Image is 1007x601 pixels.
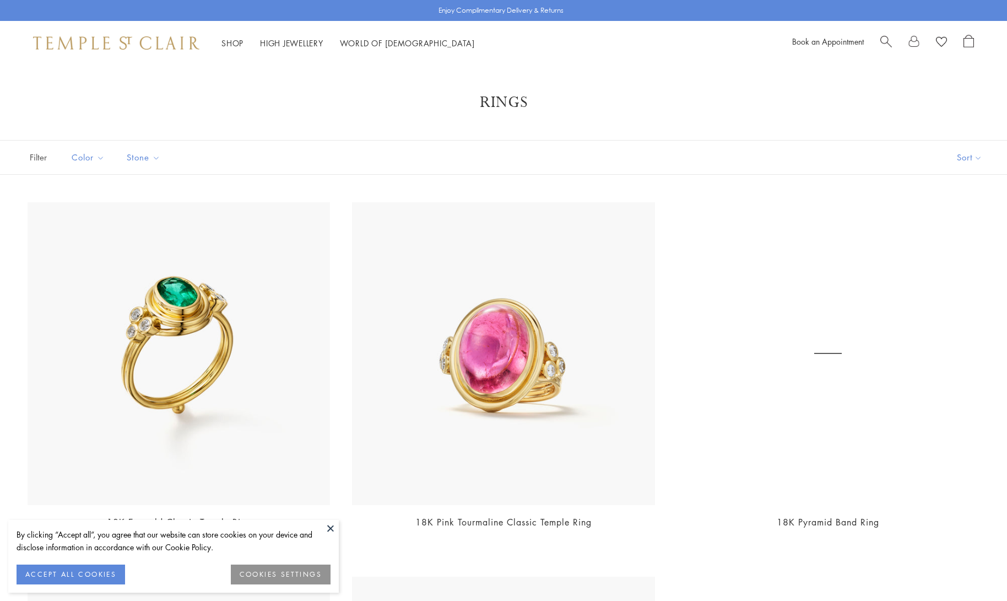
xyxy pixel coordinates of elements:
button: ACCEPT ALL COOKIES [17,565,125,584]
a: Open Shopping Bag [963,35,974,51]
button: Stone [118,145,169,170]
a: 18K Pyramid Band Ring [677,202,979,505]
span: Color [66,151,113,164]
img: 18K Pink Tourmaline Classic Temple Ring [352,202,654,505]
h1: Rings [44,93,963,112]
a: 18K Emerald Classic Temple Ring [107,516,251,528]
a: High JewelleryHigh Jewellery [260,37,323,49]
iframe: Gorgias live chat messenger [952,549,996,590]
a: Book an Appointment [792,36,864,47]
img: 18K Emerald Classic Temple Ring [28,202,330,505]
p: Enjoy Complimentary Delivery & Returns [438,5,564,16]
a: World of [DEMOGRAPHIC_DATA]World of [DEMOGRAPHIC_DATA] [340,37,475,49]
a: 18K Pink Tourmaline Classic Temple Ring [415,516,592,528]
button: COOKIES SETTINGS [231,565,331,584]
a: 18K Pyramid Band Ring [777,516,879,528]
button: Color [63,145,113,170]
button: Show sort by [932,141,1007,174]
a: Search [880,35,892,51]
span: Stone [121,151,169,164]
nav: Main navigation [221,36,475,50]
a: ShopShop [221,37,243,49]
a: View Wishlist [936,35,947,51]
img: Temple St. Clair [33,36,199,50]
div: By clicking “Accept all”, you agree that our website can store cookies on your device and disclos... [17,528,331,554]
